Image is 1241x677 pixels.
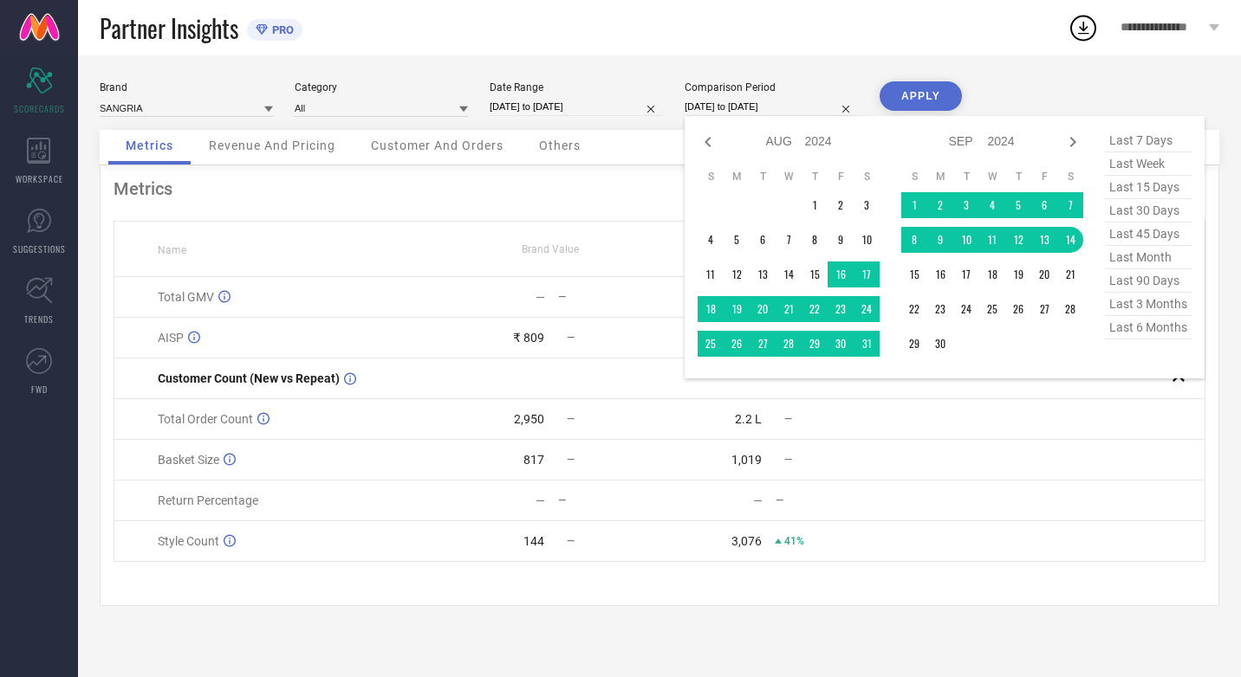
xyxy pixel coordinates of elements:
div: Date Range [490,81,663,93]
span: last 6 months [1105,316,1192,339]
td: Fri Aug 02 2024 [828,192,854,218]
td: Sun Sep 22 2024 [901,296,927,322]
td: Mon Sep 30 2024 [927,331,953,357]
th: Tuesday [953,170,979,184]
td: Mon Aug 12 2024 [724,261,750,287]
span: Total Order Count [158,412,253,426]
td: Sat Aug 03 2024 [854,192,880,218]
div: — [776,494,876,506]
div: 2,950 [514,412,544,426]
span: FWD [31,383,48,396]
td: Wed Aug 28 2024 [776,331,802,357]
th: Sunday [698,170,724,184]
div: — [558,291,659,303]
td: Sun Sep 15 2024 [901,261,927,287]
input: Select date range [490,98,663,116]
td: Fri Aug 16 2024 [828,261,854,287]
div: 144 [523,534,544,548]
span: — [567,332,575,344]
span: WORKSPACE [16,172,63,185]
td: Mon Sep 16 2024 [927,261,953,287]
span: SUGGESTIONS [13,242,66,255]
th: Thursday [1005,170,1031,184]
td: Sat Sep 28 2024 [1057,296,1083,322]
div: Metrics [114,178,1205,199]
span: Total GMV [158,290,214,304]
td: Fri Aug 23 2024 [828,296,854,322]
td: Thu Sep 05 2024 [1005,192,1031,218]
td: Sun Aug 25 2024 [698,331,724,357]
td: Mon Sep 02 2024 [927,192,953,218]
span: last week [1105,152,1192,176]
span: Customer And Orders [371,139,504,152]
span: last 15 days [1105,176,1192,199]
th: Monday [724,170,750,184]
input: Select comparison period [685,98,858,116]
td: Mon Aug 26 2024 [724,331,750,357]
td: Fri Sep 06 2024 [1031,192,1057,218]
div: — [536,290,545,304]
td: Thu Aug 08 2024 [802,227,828,253]
th: Saturday [1057,170,1083,184]
td: Tue Aug 20 2024 [750,296,776,322]
th: Monday [927,170,953,184]
button: APPLY [880,81,962,111]
td: Tue Sep 03 2024 [953,192,979,218]
span: TRENDS [24,313,54,326]
td: Thu Aug 22 2024 [802,296,828,322]
td: Sun Aug 04 2024 [698,227,724,253]
td: Tue Sep 17 2024 [953,261,979,287]
td: Wed Sep 11 2024 [979,227,1005,253]
td: Fri Sep 27 2024 [1031,296,1057,322]
td: Sat Sep 07 2024 [1057,192,1083,218]
span: last month [1105,246,1192,269]
td: Fri Aug 30 2024 [828,331,854,357]
div: ₹ 809 [513,331,544,345]
div: Open download list [1068,12,1099,43]
td: Thu Aug 29 2024 [802,331,828,357]
span: Return Percentage [158,493,258,507]
th: Wednesday [979,170,1005,184]
span: last 45 days [1105,222,1192,246]
span: Brand Value [522,243,579,255]
span: last 3 months [1105,293,1192,316]
td: Sat Aug 17 2024 [854,261,880,287]
th: Friday [828,170,854,184]
div: — [558,494,659,506]
td: Mon Sep 23 2024 [927,296,953,322]
td: Thu Sep 19 2024 [1005,261,1031,287]
td: Fri Aug 09 2024 [828,227,854,253]
span: Revenue And Pricing [209,139,335,152]
span: SCORECARDS [14,102,65,115]
td: Tue Aug 13 2024 [750,261,776,287]
td: Tue Aug 27 2024 [750,331,776,357]
th: Thursday [802,170,828,184]
div: 2.2 L [735,412,762,426]
td: Wed Aug 21 2024 [776,296,802,322]
div: Comparison Period [685,81,858,93]
div: Next month [1062,132,1083,152]
td: Fri Sep 13 2024 [1031,227,1057,253]
span: Partner Insights [100,10,238,46]
td: Wed Aug 07 2024 [776,227,802,253]
span: — [567,454,575,466]
span: — [784,413,792,425]
td: Mon Aug 19 2024 [724,296,750,322]
th: Tuesday [750,170,776,184]
td: Tue Sep 24 2024 [953,296,979,322]
span: Metrics [126,139,173,152]
span: PRO [268,23,294,36]
div: 817 [523,453,544,467]
span: last 7 days [1105,129,1192,152]
div: 3,076 [731,534,762,548]
th: Wednesday [776,170,802,184]
div: Previous month [698,132,718,152]
td: Tue Aug 06 2024 [750,227,776,253]
div: 1,019 [731,453,762,467]
th: Sunday [901,170,927,184]
div: — [536,493,545,507]
td: Sun Sep 29 2024 [901,331,927,357]
span: Others [539,139,581,152]
td: Thu Sep 26 2024 [1005,296,1031,322]
td: Thu Sep 12 2024 [1005,227,1031,253]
